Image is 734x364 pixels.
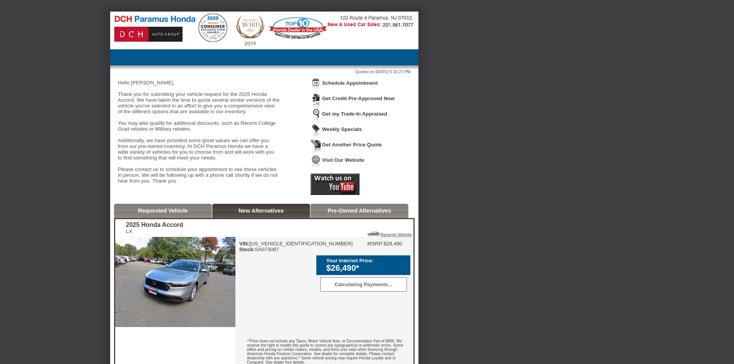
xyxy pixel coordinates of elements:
[118,69,411,74] div: Quoted on [DATE] 6:16:27 PM
[311,173,359,195] img: Icon_Youtube2.png
[311,155,321,169] img: Icon_VisitWebsite.png
[326,258,406,263] div: Your Internet Price:
[239,247,255,252] b: Stock:
[381,232,412,237] a: Reserve Vehicle
[311,78,321,92] img: Icon_ScheduleAppointment.png
[311,109,321,123] img: Icon_TradeInAppraisal.png
[320,277,407,292] div: Calculating Payments...
[126,228,183,234] div: LX
[239,208,284,214] a: New Alternatives
[239,241,250,247] b: VIN:
[322,111,387,117] a: Get my Trade-In Appraised
[322,142,382,148] a: Get Another Price Quote
[138,208,188,214] a: Requested Vehicle
[118,74,280,190] div: Hello [PERSON_NAME], Thank you for submitting your vehicle request for the 2025 Honda Accord. We ...
[384,241,402,247] td: $29,490
[115,237,235,327] img: 2025 Honda Accord
[126,221,183,228] div: 2025 Honda Accord
[322,126,362,132] a: Weekly Specials
[322,157,364,163] a: Visit Our Website
[311,124,321,138] img: Icon_WeeklySpecials.png
[367,241,383,247] td: MSRP:
[311,139,321,154] img: Icon_GetQuote.png
[368,231,380,236] img: Icon_ReserveVehicleCar.png
[239,241,353,252] div: [US_VEHICLE_IDENTIFICATION_NUMBER] SA073087
[326,263,406,273] div: $26,490*
[311,93,321,107] img: Icon_CreditApproval.png
[322,96,395,101] a: Get Credit Pre-Approved Now
[328,208,391,214] a: Pre-Owned Alternatives
[322,80,378,86] a: Schedule Appointment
